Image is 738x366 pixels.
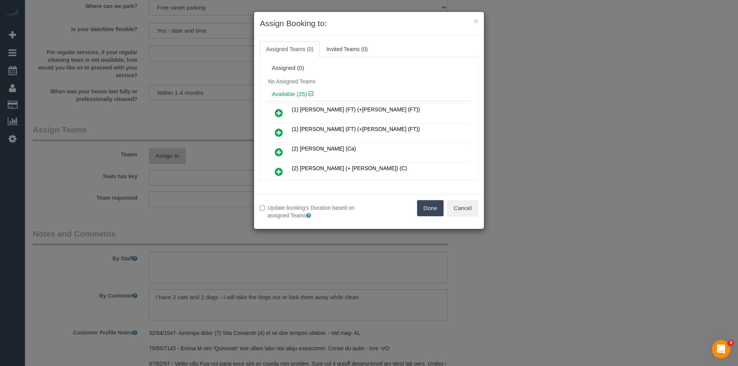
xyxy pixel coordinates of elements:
[272,91,466,98] h4: Available (25)
[268,78,315,84] span: No Assigned Teams
[260,205,265,210] input: Update booking's Duration based on assigned Teams
[474,17,478,25] button: ×
[728,340,734,346] span: 3
[447,200,478,216] button: Cancel
[292,146,356,152] span: (2) [PERSON_NAME] (Ca)
[292,106,420,113] span: (1) [PERSON_NAME] (FT) (+[PERSON_NAME] (FT))
[712,340,730,358] iframe: Intercom live chat
[260,18,478,29] h3: Assign Booking to:
[320,41,374,57] a: Invited Teams (0)
[260,204,363,219] label: Update booking's Duration based on assigned Teams
[292,165,407,171] span: (2) [PERSON_NAME] (+ [PERSON_NAME]) (C)
[272,65,466,71] div: Assigned (0)
[417,200,444,216] button: Done
[260,41,319,57] a: Assigned Teams (0)
[292,126,420,132] span: (1) [PERSON_NAME] (FT) (+[PERSON_NAME] (FT))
